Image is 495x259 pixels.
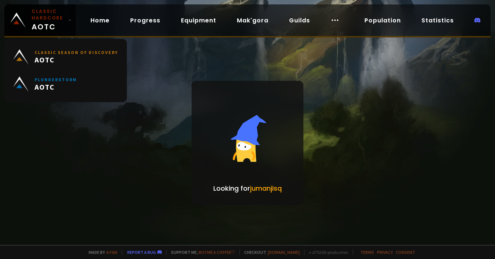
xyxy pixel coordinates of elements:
[199,249,235,255] a: Buy me a coffee
[35,50,118,55] small: Classic Season of Discovery
[106,249,117,255] a: a fan
[124,13,166,28] a: Progress
[4,4,76,36] a: Classic HardcoreAOTC
[360,249,374,255] a: Terms
[35,82,77,91] span: AOTC
[32,8,65,21] small: Classic Hardcore
[416,13,460,28] a: Statistics
[283,13,316,28] a: Guilds
[35,55,118,64] span: AOTC
[359,13,407,28] a: Population
[32,8,65,32] span: AOTC
[213,183,282,193] p: Looking for
[304,249,348,255] span: v. d752d5 - production
[250,184,282,193] span: jumanjisq
[9,43,122,71] a: Classic Season of DiscoveryAOTC
[35,77,77,82] small: Plunderstorm
[127,249,156,255] a: Report a bug
[239,249,300,255] span: Checkout
[231,13,274,28] a: Mak'gora
[9,71,122,98] a: PlunderstormAOTC
[396,249,415,255] a: Consent
[268,249,300,255] a: [DOMAIN_NAME]
[85,13,115,28] a: Home
[377,249,393,255] a: Privacy
[84,249,117,255] span: Made by
[175,13,222,28] a: Equipment
[166,249,235,255] span: Support me,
